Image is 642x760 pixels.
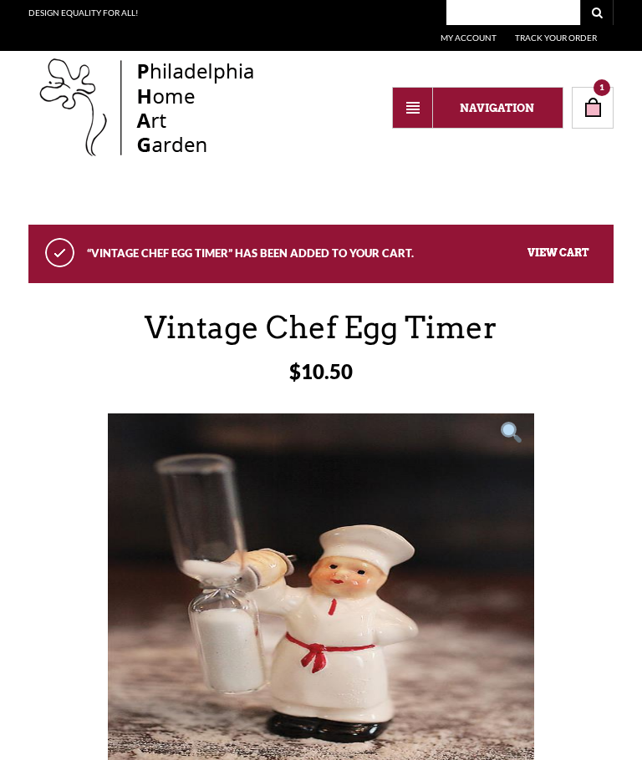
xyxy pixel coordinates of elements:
a: 1 [572,87,614,129]
div: “Vintage Chef Egg Timer” has been added to your cart. [28,225,614,283]
a: View cart [527,246,588,258]
a: My Account [441,33,497,43]
span: $ [289,359,301,383]
bdi: 10.50 [289,359,353,383]
a: Track Your Order [515,33,597,43]
span: 1 [594,79,610,96]
span: Vintage Chef Egg Timer [145,309,497,346]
